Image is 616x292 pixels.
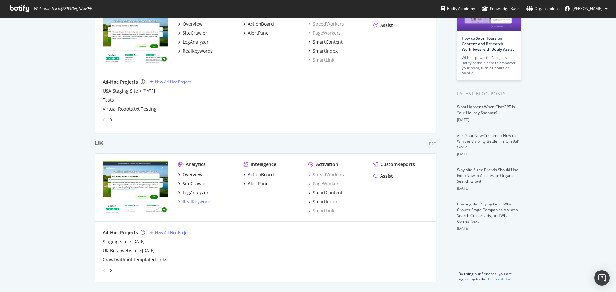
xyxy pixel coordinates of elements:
[243,21,274,27] a: ActionBoard
[142,248,155,253] a: [DATE]
[373,173,393,179] a: Assist
[243,180,270,187] a: AlertPanel
[526,5,560,12] div: Organizations
[441,5,475,12] div: Botify Academy
[457,151,521,157] div: [DATE]
[103,79,138,85] div: Ad-Hoc Projects
[381,161,415,168] div: CustomReports
[95,139,104,148] div: UK
[183,30,207,36] div: SiteCrawler
[429,141,436,146] div: Pro
[457,186,521,191] div: [DATE]
[248,171,274,178] div: ActionBoard
[308,21,344,27] a: SpeedWorkers
[183,171,202,178] div: Overview
[108,267,113,274] div: angle-right
[313,48,338,54] div: SmartIndex
[462,36,514,52] a: How to Save Hours on Content and Research Workflows with Botify Assist
[380,173,393,179] div: Assist
[457,167,518,184] a: Why Mid-Sized Brands Should Use IndexNow to Accelerate Organic Search Growth
[308,180,341,187] a: PageWorkers
[178,198,213,205] a: RealKeywords
[462,55,516,76] div: With its powerful AI agents, Botify Assist is here to empower your team, turning hours of manual…
[457,201,518,224] a: Leveling the Playing Field: Why Growth-Stage Companies Are at a Search Crossroads, and What Comes...
[178,30,207,36] a: SiteCrawler
[183,180,207,187] div: SiteCrawler
[142,88,155,94] a: [DATE]
[251,161,276,168] div: Intelligence
[178,180,207,187] a: SiteCrawler
[100,265,108,276] div: angle-left
[155,230,191,235] div: New Ad-Hoc Project
[308,30,341,36] a: PageWorkers
[248,180,270,187] div: AlertPanel
[482,5,519,12] div: Knowledge Base
[380,22,393,29] div: Assist
[103,88,138,94] a: USA Staging Site
[178,189,209,196] a: LogAnalyzer
[150,79,191,85] a: New Ad-Hoc Project
[183,189,209,196] div: LogAnalyzer
[308,198,338,205] a: SmartIndex
[313,198,338,205] div: SmartIndex
[248,30,270,36] div: AlertPanel
[313,39,343,45] div: SmartContent
[150,230,191,235] a: New Ad-Hoc Project
[103,97,114,103] div: Tests
[308,189,343,196] a: SmartContent
[183,198,213,205] div: RealKeywords
[183,21,202,27] div: Overview
[178,39,209,45] a: LogAnalyzer
[243,171,274,178] a: ActionBoard
[178,21,202,27] a: Overview
[308,39,343,45] a: SmartContent
[457,90,521,97] div: Latest Blog Posts
[572,6,603,11] span: Tom Duncombe
[155,79,191,85] div: New Ad-Hoc Project
[457,133,521,150] a: AI Is Your New Customer: How to Win the Visibility Battle in a ChatGPT World
[103,106,157,112] a: Virtual Robots.txt Testing
[103,11,168,63] img: www.golfbreaks.com/en-us/
[132,239,145,244] a: [DATE]
[103,247,138,254] a: UK Beta website
[594,270,610,286] div: Open Intercom Messenger
[178,171,202,178] a: Overview
[308,48,338,54] a: SmartIndex
[95,139,107,148] a: UK
[449,268,521,282] div: By using our Services, you are agreeing to the
[103,229,138,236] div: Ad-Hoc Projects
[108,117,113,123] div: angle-right
[243,30,270,36] a: AlertPanel
[103,256,167,263] a: Crawl without templated links
[186,161,206,168] div: Analytics
[560,4,613,14] button: [PERSON_NAME]
[103,161,168,213] img: www.golfbreaks.com/en-gb/
[248,21,274,27] div: ActionBoard
[457,104,515,115] a: What Happens When ChatGPT Is Your Holiday Shopper?
[316,161,338,168] div: Activation
[183,48,213,54] div: RealKeywords
[183,39,209,45] div: LogAnalyzer
[457,226,521,231] div: [DATE]
[178,48,213,54] a: RealKeywords
[100,115,108,125] div: angle-left
[103,238,128,245] a: Staging site
[373,22,393,29] a: Assist
[308,57,334,63] a: SmartLink
[308,171,344,178] a: SpeedWorkers
[34,6,92,11] span: Welcome back, [PERSON_NAME] !
[373,161,415,168] a: CustomReports
[313,189,343,196] div: SmartContent
[457,117,521,123] div: [DATE]
[308,207,334,214] a: SmartLink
